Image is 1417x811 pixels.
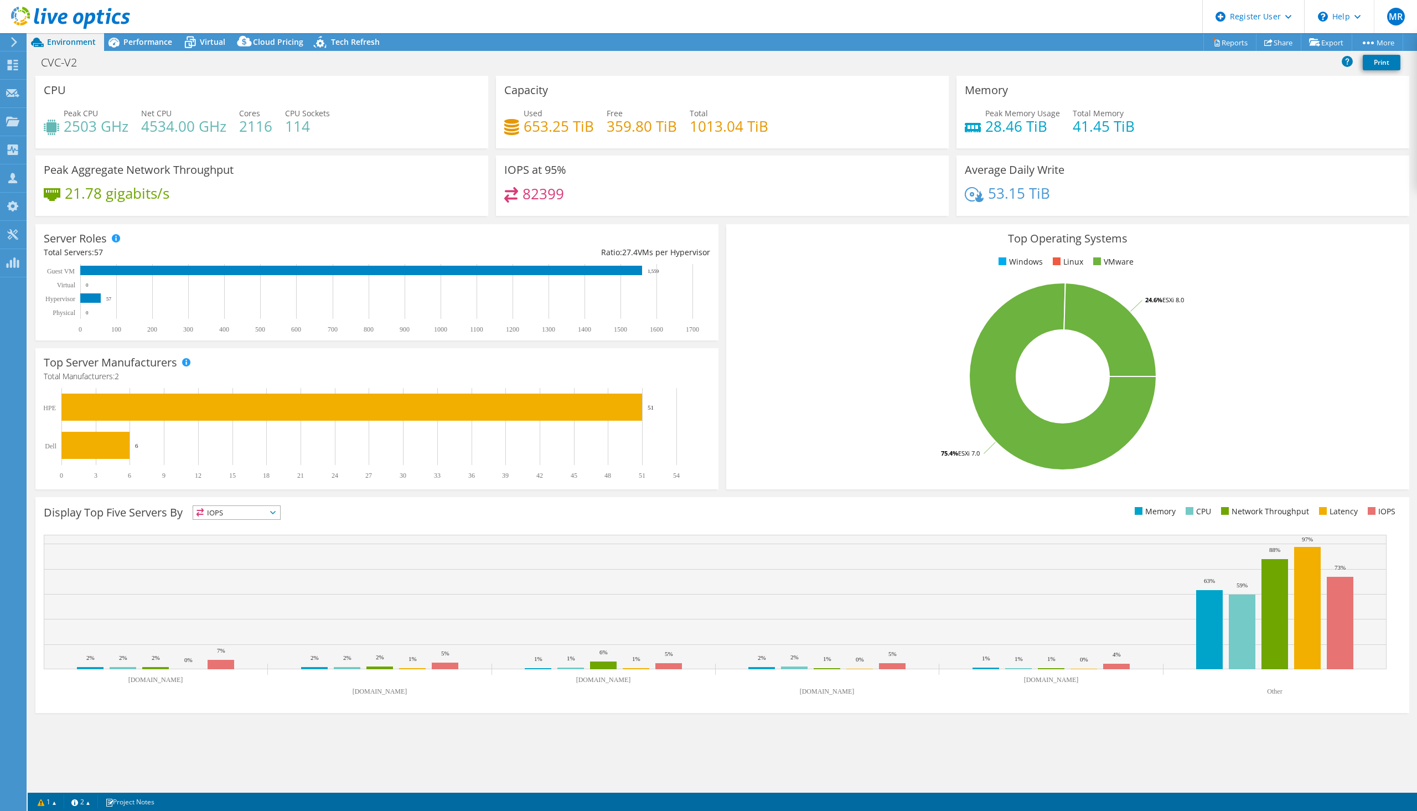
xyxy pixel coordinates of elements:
[44,357,177,369] h3: Top Server Manufacturers
[1352,34,1403,51] a: More
[43,404,56,412] text: HPE
[400,472,406,479] text: 30
[576,676,631,684] text: [DOMAIN_NAME]
[162,472,166,479] text: 9
[285,120,330,132] h4: 114
[650,326,663,333] text: 1600
[44,246,377,259] div: Total Servers:
[263,472,270,479] text: 18
[255,326,265,333] text: 500
[239,120,272,132] h4: 2116
[536,472,543,479] text: 42
[506,326,519,333] text: 1200
[217,647,225,654] text: 7%
[1256,34,1301,51] a: Share
[504,84,548,96] h3: Capacity
[639,472,645,479] text: 51
[1318,12,1328,22] svg: \n
[364,326,374,333] text: 800
[128,676,183,684] text: [DOMAIN_NAME]
[60,472,63,479] text: 0
[64,795,98,809] a: 2
[1267,688,1282,695] text: Other
[1316,505,1358,518] li: Latency
[607,108,623,118] span: Free
[184,657,193,663] text: 0%
[291,326,301,333] text: 600
[524,108,542,118] span: Used
[690,120,768,132] h4: 1013.04 TiB
[1090,256,1134,268] li: VMware
[888,650,897,657] text: 5%
[758,654,766,661] text: 2%
[648,268,659,274] text: 1,559
[106,296,112,302] text: 57
[1047,655,1056,662] text: 1%
[542,326,555,333] text: 1300
[408,655,417,662] text: 1%
[200,37,225,47] span: Virtual
[1218,505,1309,518] li: Network Throughput
[45,442,56,450] text: Dell
[79,326,82,333] text: 0
[86,310,89,316] text: 0
[65,187,169,199] h4: 21.78 gigabits/s
[1269,546,1280,553] text: 88%
[958,449,980,457] tspan: ESXi 7.0
[604,472,611,479] text: 48
[44,164,234,176] h3: Peak Aggregate Network Throughput
[365,472,372,479] text: 27
[328,326,338,333] text: 700
[1301,34,1352,51] a: Export
[470,326,483,333] text: 1100
[297,472,304,479] text: 21
[982,655,990,662] text: 1%
[1387,8,1405,25] span: MR
[434,472,441,479] text: 33
[45,295,75,303] text: Hypervisor
[965,84,1008,96] h3: Memory
[502,472,509,479] text: 39
[219,326,229,333] text: 400
[44,233,107,245] h3: Server Roles
[1183,505,1211,518] li: CPU
[47,267,75,275] text: Guest VM
[353,688,407,695] text: [DOMAIN_NAME]
[47,37,96,47] span: Environment
[434,326,447,333] text: 1000
[152,654,160,661] text: 2%
[193,506,280,519] span: IOPS
[343,654,351,661] text: 2%
[534,655,542,662] text: 1%
[239,108,260,118] span: Cores
[823,655,831,662] text: 1%
[686,326,699,333] text: 1700
[800,688,855,695] text: [DOMAIN_NAME]
[941,449,958,457] tspan: 75.4%
[86,654,95,661] text: 2%
[311,654,319,661] text: 2%
[30,795,64,809] a: 1
[115,371,119,381] span: 2
[36,56,94,69] h1: CVC-V2
[1073,108,1124,118] span: Total Memory
[86,282,89,288] text: 0
[53,309,75,317] text: Physical
[44,370,710,383] h4: Total Manufacturers:
[985,108,1060,118] span: Peak Memory Usage
[571,472,577,479] text: 45
[673,472,680,479] text: 54
[524,120,594,132] h4: 653.25 TiB
[64,108,98,118] span: Peak CPU
[111,326,121,333] text: 100
[195,472,201,479] text: 12
[147,326,157,333] text: 200
[97,795,162,809] a: Project Notes
[128,472,131,479] text: 6
[1113,651,1121,658] text: 4%
[1073,120,1135,132] h4: 41.45 TiB
[441,650,449,657] text: 5%
[377,246,710,259] div: Ratio: VMs per Hypervisor
[135,442,138,449] text: 6
[690,108,708,118] span: Total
